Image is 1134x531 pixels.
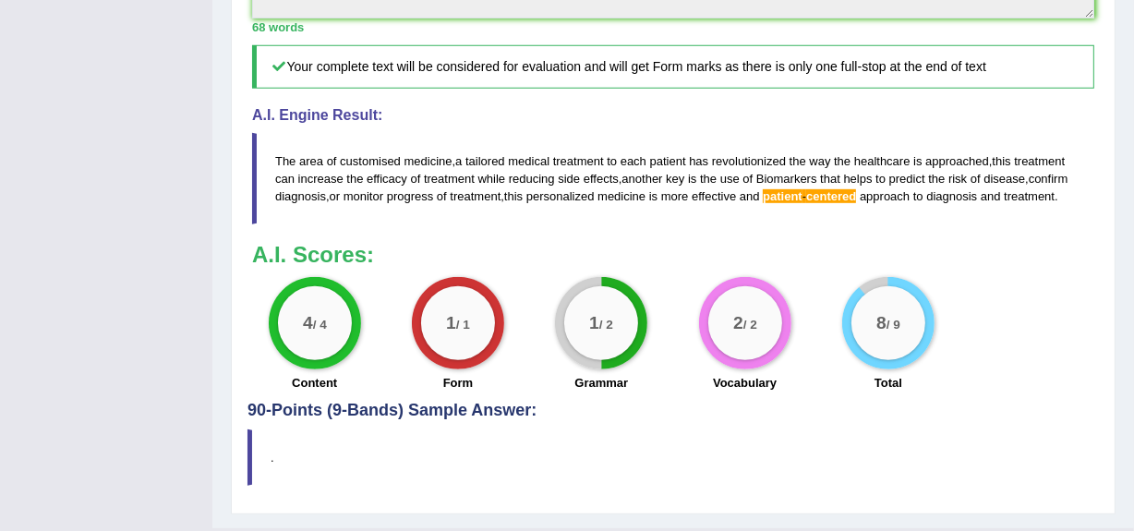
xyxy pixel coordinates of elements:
[763,189,802,203] span: Possible spelling mistake found.
[889,172,925,186] span: predict
[574,374,628,392] label: Grammar
[649,189,657,203] span: is
[756,172,817,186] span: Biomarkers
[983,172,1025,186] span: disease
[650,154,686,168] span: patient
[508,154,549,168] span: medical
[661,189,689,203] span: more
[913,189,923,203] span: to
[298,172,344,186] span: increase
[558,172,580,186] span: side
[607,154,617,168] span: to
[720,172,740,186] span: use
[809,154,830,168] span: way
[478,172,506,186] span: while
[252,18,1094,36] div: 68 words
[599,318,613,332] small: / 2
[621,172,662,186] span: another
[712,154,786,168] span: revolutionized
[252,45,1094,89] h5: Your complete text will be considered for evaluation and will get Form marks as there is only one...
[411,172,421,186] span: of
[790,154,806,168] span: the
[589,313,599,333] big: 1
[597,189,645,203] span: medicine
[887,318,900,332] small: / 9
[666,172,684,186] span: key
[1014,154,1065,168] span: treatment
[875,172,886,186] span: to
[688,172,696,186] span: is
[584,172,619,186] span: effects
[456,318,470,332] small: / 1
[252,133,1094,224] blockquote: , , , , , , .
[247,429,1099,486] blockquote: .
[713,374,777,392] label: Vocabulary
[299,154,323,168] span: area
[844,172,873,186] span: helps
[275,154,296,168] span: The
[450,189,501,203] span: treatment
[387,189,434,203] span: progress
[437,189,447,203] span: of
[252,107,1094,124] h4: A.I. Engine Result:
[876,313,887,333] big: 8
[854,154,911,168] span: healthcare
[312,318,326,332] small: / 4
[820,172,840,186] span: that
[292,374,337,392] label: Content
[981,189,1001,203] span: and
[275,189,326,203] span: diagnosis
[689,154,708,168] span: has
[742,318,756,332] small: / 2
[733,313,743,333] big: 2
[424,172,475,186] span: treatment
[303,313,313,333] big: 4
[344,189,383,203] span: monitor
[926,189,977,203] span: diagnosis
[834,154,850,168] span: the
[446,313,456,333] big: 1
[526,189,595,203] span: personalized
[971,172,981,186] span: of
[1004,189,1055,203] span: treatment
[252,242,374,267] b: A.I. Scores:
[404,154,452,168] span: medicine
[740,189,760,203] span: and
[1029,172,1068,186] span: confirm
[443,374,474,392] label: Form
[742,172,753,186] span: of
[330,189,341,203] span: or
[465,154,505,168] span: tailored
[621,154,646,168] span: each
[948,172,967,186] span: risk
[925,154,989,168] span: approached
[327,154,337,168] span: of
[860,189,910,203] span: approach
[928,172,945,186] span: the
[913,154,922,168] span: is
[504,189,523,203] span: this
[700,172,717,186] span: the
[275,172,295,186] span: can
[346,172,363,186] span: the
[875,374,902,392] label: Total
[509,172,555,186] span: reducing
[367,172,407,186] span: efficacy
[340,154,401,168] span: customised
[802,189,806,203] span: Possible spelling mistake found.
[806,189,856,203] span: Possible spelling mistake found.
[455,154,462,168] span: a
[993,154,1011,168] span: this
[692,189,736,203] span: effective
[553,154,604,168] span: treatment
